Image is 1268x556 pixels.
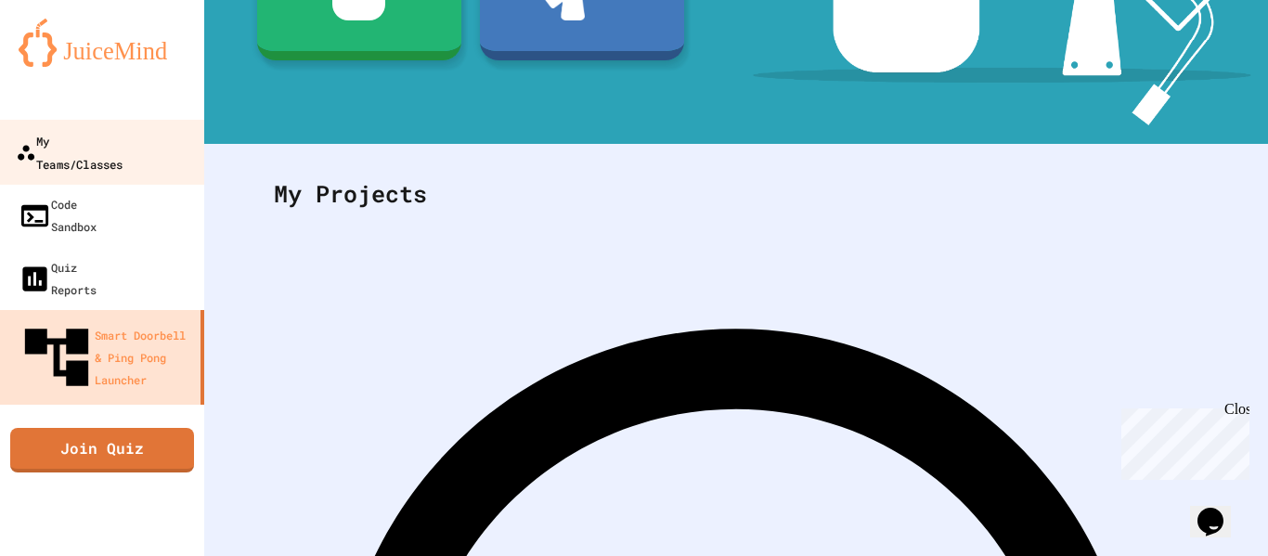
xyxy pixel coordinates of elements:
img: logo-orange.svg [19,19,186,67]
div: Code Sandbox [19,193,97,238]
div: Chat with us now!Close [7,7,128,118]
div: My Projects [255,158,1217,230]
a: Join Quiz [10,428,194,472]
div: Quiz Reports [19,256,97,301]
div: Smart Doorbell & Ping Pong Launcher [19,319,193,395]
div: My Teams/Classes [16,129,123,175]
iframe: chat widget [1190,482,1249,537]
iframe: chat widget [1114,401,1249,480]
